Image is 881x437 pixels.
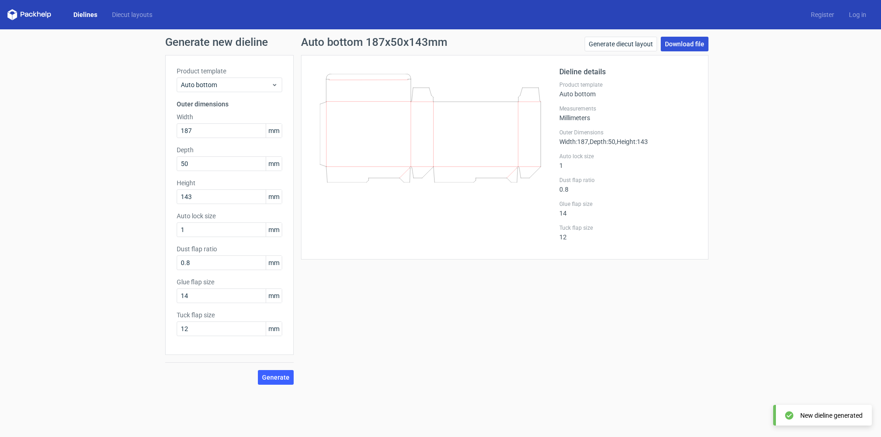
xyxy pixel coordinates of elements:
[266,124,282,138] span: mm
[266,322,282,336] span: mm
[559,177,697,193] div: 0.8
[301,37,447,48] h1: Auto bottom 187x50x143mm
[266,289,282,303] span: mm
[559,105,697,112] label: Measurements
[559,200,697,217] div: 14
[842,10,874,19] a: Log in
[615,138,648,145] span: , Height : 143
[661,37,708,51] a: Download file
[177,100,282,109] h3: Outer dimensions
[559,81,697,98] div: Auto bottom
[177,244,282,254] label: Dust flap ratio
[177,277,282,287] label: Glue flap size
[559,129,697,136] label: Outer Dimensions
[165,37,716,48] h1: Generate new dieline
[177,112,282,122] label: Width
[559,105,697,122] div: Millimeters
[559,81,697,89] label: Product template
[559,138,588,145] span: Width : 187
[177,310,282,320] label: Tuck flap size
[181,80,271,89] span: Auto bottom
[262,374,290,381] span: Generate
[588,138,615,145] span: , Depth : 50
[105,10,160,19] a: Diecut layouts
[258,370,294,385] button: Generate
[66,10,105,19] a: Dielines
[177,211,282,221] label: Auto lock size
[177,66,282,76] label: Product template
[177,178,282,188] label: Height
[559,153,697,160] label: Auto lock size
[177,145,282,155] label: Depth
[800,411,863,420] div: New dieline generated
[266,223,282,237] span: mm
[585,37,657,51] a: Generate diecut layout
[266,190,282,204] span: mm
[559,200,697,208] label: Glue flap size
[803,10,842,19] a: Register
[559,224,697,241] div: 12
[559,177,697,184] label: Dust flap ratio
[266,157,282,171] span: mm
[559,153,697,169] div: 1
[559,66,697,77] h2: Dieline details
[559,224,697,232] label: Tuck flap size
[266,256,282,270] span: mm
